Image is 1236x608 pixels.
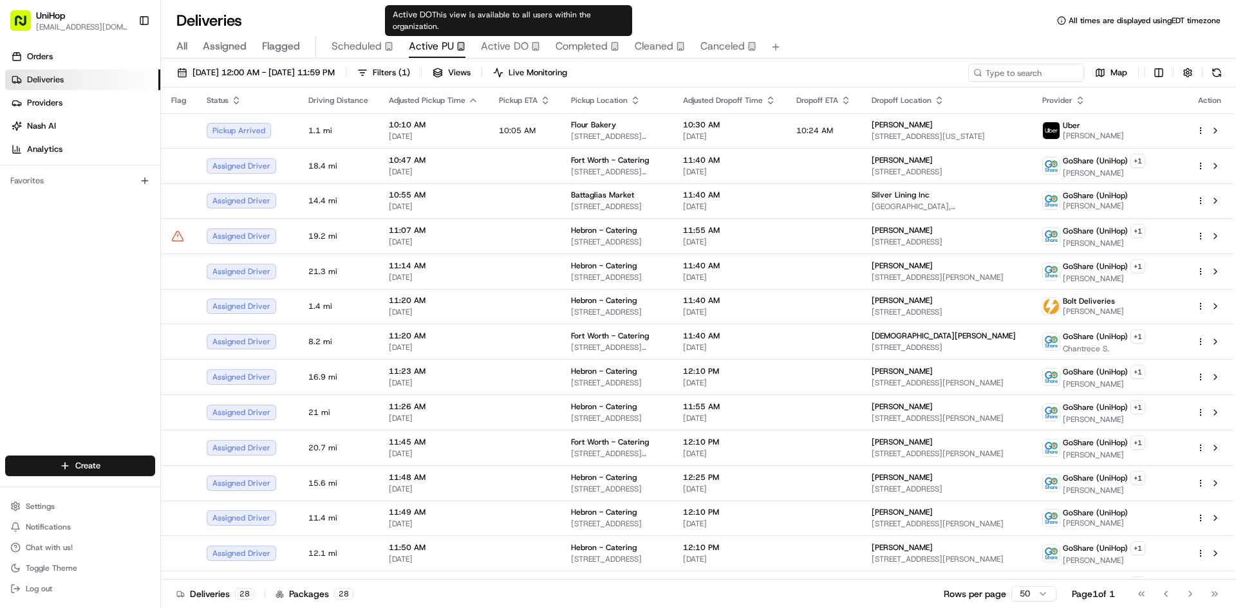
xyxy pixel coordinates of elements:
[219,127,234,142] button: Start new chat
[872,95,932,106] span: Dropoff Location
[26,542,73,553] span: Chat with us!
[872,225,933,235] span: [PERSON_NAME]
[171,64,341,82] button: [DATE] 12:00 AM - [DATE] 11:59 PM
[571,95,628,106] span: Pickup Location
[385,5,632,36] div: Active DO
[1063,201,1128,211] span: [PERSON_NAME]
[389,472,478,483] span: 11:48 AM
[872,155,933,165] span: [PERSON_NAME]
[571,519,662,529] span: [STREET_ADDRESS]
[26,584,52,594] span: Log out
[571,167,662,177] span: [STREET_ADDRESS][PERSON_NAME]
[5,116,160,136] a: Nash AI
[556,39,608,54] span: Completed
[192,67,335,78] span: [DATE] 12:00 AM - [DATE] 11:59 PM
[872,307,1022,317] span: [STREET_ADDRESS]
[36,9,65,22] button: UniHop
[1063,190,1128,201] span: GoShare (UniHop)
[1072,587,1115,600] div: Page 1 of 1
[203,39,247,54] span: Assigned
[1130,576,1145,591] button: +1
[571,542,637,553] span: Hebron - Catering
[393,10,591,32] span: This view is available to all users within the organization.
[389,237,478,247] span: [DATE]
[1130,436,1145,450] button: +1
[128,218,156,228] span: Pylon
[571,331,649,341] span: Fort Worth - Catering
[487,64,573,82] button: Live Monitoring
[389,366,478,376] span: 11:23 AM
[1130,329,1145,344] button: +1
[5,497,155,515] button: Settings
[5,559,155,577] button: Toggle Theme
[683,295,776,306] span: 11:40 AM
[389,95,465,106] span: Adjusted Pickup Time
[389,167,478,177] span: [DATE]
[1063,306,1124,317] span: [PERSON_NAME]
[109,188,119,198] div: 💻
[409,39,454,54] span: Active PU
[1043,369,1060,385] img: goshare_logo.png
[571,437,649,447] span: Fort Worth - Catering
[1063,156,1128,166] span: GoShare (UniHop)
[308,301,368,311] span: 1.4 mi
[796,95,838,106] span: Dropoff ETA
[571,120,616,130] span: Flour Bakery
[1130,541,1145,555] button: +1
[389,272,478,282] span: [DATE]
[872,519,1022,529] span: [STREET_ADDRESS][PERSON_NAME]
[571,261,637,271] span: Hebron - Catering
[36,22,128,32] span: [EMAIL_ADDRESS][DOMAIN_NAME]
[872,120,933,130] span: [PERSON_NAME]
[1043,545,1060,562] img: goshare_logo.png
[5,456,155,476] button: Create
[308,266,368,277] span: 21.3 mi
[389,261,478,271] span: 11:14 AM
[1043,404,1060,421] img: goshare_logo.png
[308,161,368,171] span: 18.4 mi
[308,372,368,382] span: 16.9 mi
[389,201,478,212] span: [DATE]
[334,588,353,600] div: 28
[1063,261,1128,272] span: GoShare (UniHop)
[872,190,930,200] span: Silver Lining Inc
[683,167,776,177] span: [DATE]
[571,225,637,235] span: Hebron - Catering
[683,437,776,447] span: 12:10 PM
[389,578,478,588] span: 11:50 AM
[872,578,933,588] span: [PERSON_NAME]
[1063,485,1145,495] span: [PERSON_NAME]
[683,190,776,200] span: 11:40 AM
[27,51,53,62] span: Orders
[5,93,160,113] a: Providers
[26,522,71,532] span: Notifications
[308,407,368,418] span: 21 mi
[26,563,77,573] span: Toggle Theme
[1043,192,1060,209] img: goshare_logo.png
[91,217,156,228] a: Powered byPylon
[308,548,368,558] span: 12.1 mi
[1130,365,1145,379] button: +1
[571,484,662,494] span: [STREET_ADDRESS]
[571,413,662,423] span: [STREET_ADDRESS]
[683,413,776,423] span: [DATE]
[796,125,833,136] span: 10:24 AM
[683,272,776,282] span: [DATE]
[683,307,776,317] span: [DATE]
[683,448,776,459] span: [DATE]
[571,378,662,388] span: [STREET_ADDRESS]
[1043,333,1060,350] img: goshare_logo.png
[389,190,478,200] span: 10:55 AM
[571,578,655,588] span: North Dallas - Catering
[5,518,155,536] button: Notifications
[1063,120,1080,131] span: Uber
[122,187,207,199] span: API Documentation
[571,272,662,282] span: [STREET_ADDRESS]
[571,307,662,317] span: [STREET_ADDRESS]
[27,120,56,132] span: Nash AI
[1042,95,1072,106] span: Provider
[13,13,39,39] img: Nash
[635,39,673,54] span: Cleaned
[1130,259,1145,273] button: +1
[944,587,1006,600] p: Rows per page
